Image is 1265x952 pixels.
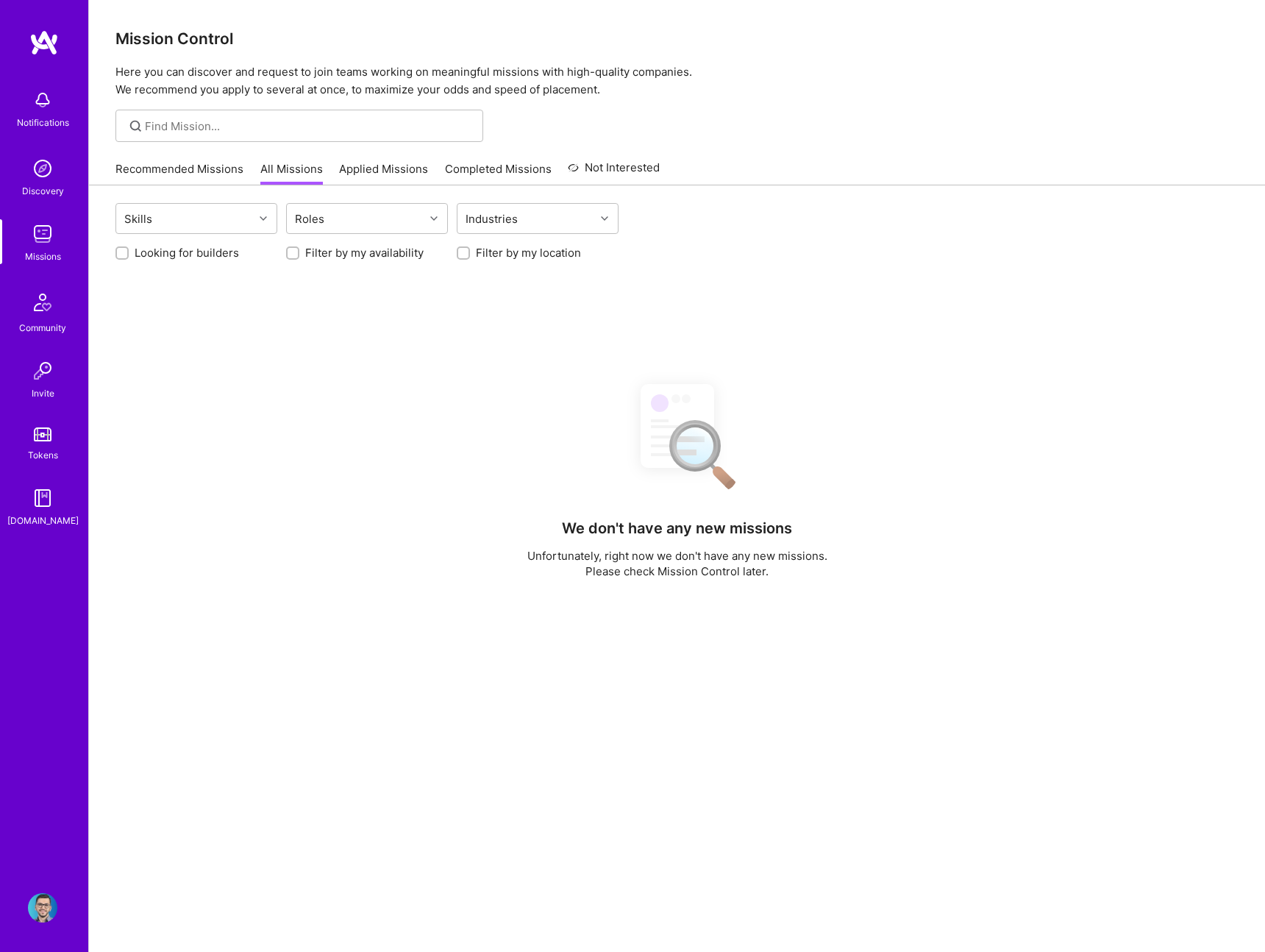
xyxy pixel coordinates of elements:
[28,154,57,183] img: discovery
[615,371,740,500] img: No Results
[28,483,57,513] img: guide book
[135,245,239,260] label: Looking for builders
[260,215,267,222] i: icon Chevron
[19,320,66,335] div: Community
[28,893,57,923] img: User Avatar
[22,183,64,199] div: Discovery
[28,356,57,386] img: Invite
[568,159,660,185] a: Not Interested
[28,85,57,115] img: bell
[476,245,581,260] label: Filter by my location
[115,29,1239,48] h3: Mission Control
[115,161,243,185] a: Recommended Missions
[29,29,59,56] img: logo
[145,118,472,134] input: Find Mission...
[260,161,323,185] a: All Missions
[127,118,144,135] i: icon SearchGrey
[121,208,156,230] div: Skills
[462,208,521,230] div: Industries
[25,285,60,320] img: Community
[339,161,428,185] a: Applied Missions
[305,245,424,260] label: Filter by my availability
[28,219,57,249] img: teamwork
[601,215,608,222] i: icon Chevron
[115,63,1239,99] p: Here you can discover and request to join teams working on meaningful missions with high-quality ...
[291,208,328,230] div: Roles
[445,161,552,185] a: Completed Missions
[562,519,792,537] h4: We don't have any new missions
[17,115,69,130] div: Notifications
[32,386,54,401] div: Invite
[24,893,61,923] a: User Avatar
[28,447,58,463] div: Tokens
[25,249,61,264] div: Missions
[527,548,827,564] p: Unfortunately, right now we don't have any new missions.
[527,564,827,579] p: Please check Mission Control later.
[34,427,51,441] img: tokens
[430,215,438,222] i: icon Chevron
[7,513,79,528] div: [DOMAIN_NAME]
